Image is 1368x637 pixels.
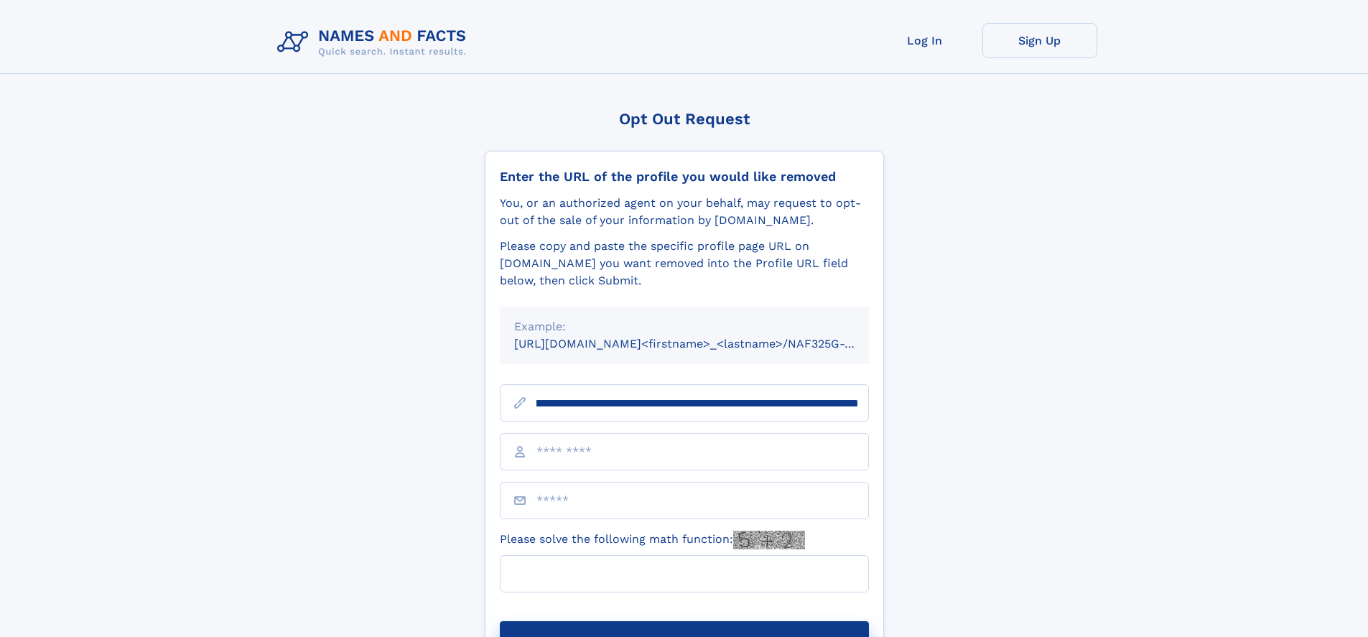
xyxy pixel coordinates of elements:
[500,169,869,185] div: Enter the URL of the profile you would like removed
[271,23,478,62] img: Logo Names and Facts
[982,23,1097,58] a: Sign Up
[514,318,855,335] div: Example:
[500,195,869,229] div: You, or an authorized agent on your behalf, may request to opt-out of the sale of your informatio...
[514,337,896,350] small: [URL][DOMAIN_NAME]<firstname>_<lastname>/NAF325G-xxxxxxxx
[500,238,869,289] div: Please copy and paste the specific profile page URL on [DOMAIN_NAME] you want removed into the Pr...
[867,23,982,58] a: Log In
[500,531,805,549] label: Please solve the following math function:
[485,110,884,128] div: Opt Out Request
